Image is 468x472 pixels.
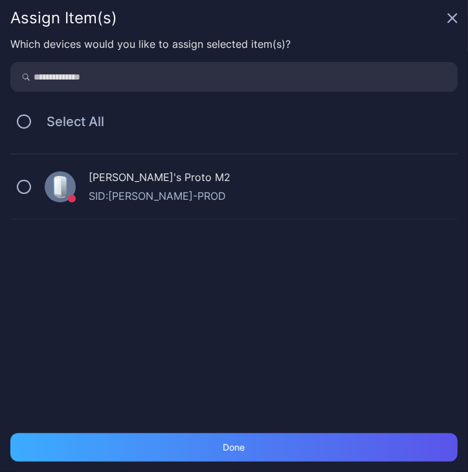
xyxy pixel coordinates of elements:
[10,433,458,462] button: Done
[10,10,442,26] div: Assign Item(s)
[89,188,458,204] div: SID: [PERSON_NAME]-PROD
[223,442,245,453] div: Done
[89,169,458,188] div: [PERSON_NAME]'s Proto M2
[38,114,104,129] span: Select All
[10,36,458,52] div: Which devices would you like to assign selected item(s)?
